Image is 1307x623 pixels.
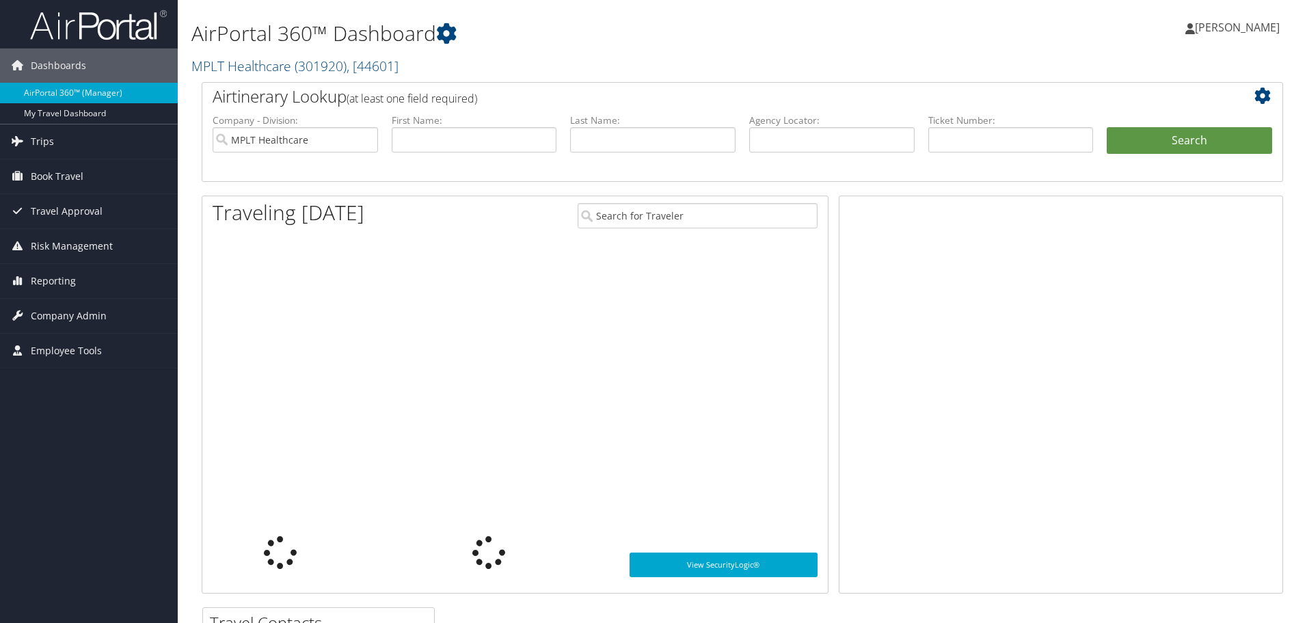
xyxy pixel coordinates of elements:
[31,299,107,333] span: Company Admin
[347,57,399,75] span: , [ 44601 ]
[31,124,54,159] span: Trips
[928,114,1094,127] label: Ticket Number:
[31,159,83,194] span: Book Travel
[1185,7,1293,48] a: [PERSON_NAME]
[749,114,915,127] label: Agency Locator:
[213,85,1182,108] h2: Airtinerary Lookup
[578,203,818,228] input: Search for Traveler
[1195,20,1280,35] span: [PERSON_NAME]
[31,334,102,368] span: Employee Tools
[392,114,557,127] label: First Name:
[30,9,167,41] img: airportal-logo.png
[191,19,926,48] h1: AirPortal 360™ Dashboard
[191,57,399,75] a: MPLT Healthcare
[31,194,103,228] span: Travel Approval
[31,49,86,83] span: Dashboards
[347,91,477,106] span: (at least one field required)
[570,114,736,127] label: Last Name:
[31,264,76,298] span: Reporting
[630,553,818,577] a: View SecurityLogic®
[213,114,378,127] label: Company - Division:
[295,57,347,75] span: ( 301920 )
[213,198,364,227] h1: Traveling [DATE]
[1107,127,1272,155] button: Search
[31,229,113,263] span: Risk Management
